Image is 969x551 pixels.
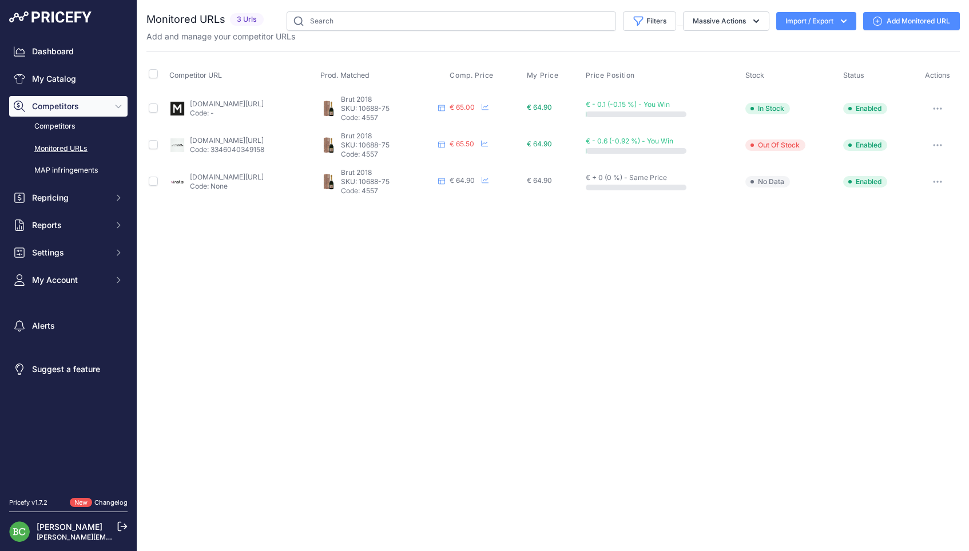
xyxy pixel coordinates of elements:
button: Competitors [9,96,128,117]
button: Repricing [9,187,128,208]
p: Code: None [190,182,264,191]
span: 3 Urls [230,13,264,26]
a: Dashboard [9,41,128,62]
a: [DOMAIN_NAME][URL] [190,173,264,181]
span: Enabled [843,139,887,151]
button: Price Position [586,71,637,80]
span: New [70,498,92,508]
span: Settings [32,247,107,258]
a: MAP infringements [9,161,128,181]
a: Competitors [9,117,128,137]
h2: Monitored URLs [146,11,225,27]
a: Changelog [94,498,128,506]
button: My Price [527,71,561,80]
span: € 65.50 [450,139,474,148]
a: [PERSON_NAME][EMAIL_ADDRESS][DOMAIN_NAME][PERSON_NAME] [37,533,269,541]
span: Competitor URL [169,71,222,79]
span: € + 0 (0 %) - Same Price [586,173,667,182]
span: € 64.90 [450,176,475,185]
span: Actions [925,71,950,79]
span: Enabled [843,176,887,187]
span: My Account [32,274,107,286]
a: Suggest a feature [9,359,128,380]
span: Brut 2018 [341,168,372,177]
p: Code: 4557 [341,113,434,122]
span: € - 0.1 (-0.15 %) - You Win [586,100,670,109]
p: Code: 4557 [341,150,434,159]
a: Add Monitored URL [863,12,960,30]
a: Monitored URLs [9,139,128,159]
span: Comp. Price [450,71,494,80]
p: Add and manage your competitor URLs [146,31,295,42]
nav: Sidebar [9,41,128,484]
span: Price Position [586,71,635,80]
button: Settings [9,242,128,263]
span: Reports [32,219,107,231]
span: No Data [745,176,790,187]
span: Prod. Matched [320,71,370,79]
a: My Catalog [9,69,128,89]
p: Code: - [190,109,264,118]
p: SKU: 10688-75 [341,141,434,150]
a: Alerts [9,316,128,336]
span: Enabled [843,103,887,114]
span: Status [843,71,864,79]
button: My Account [9,270,128,290]
span: Brut 2018 [341,95,372,103]
p: Code: 4557 [341,186,434,195]
span: Repricing [32,192,107,203]
span: € 64.90 [527,103,552,111]
span: Competitors [32,101,107,112]
span: Stock [745,71,764,79]
p: SKU: 10688-75 [341,104,434,113]
button: Reports [9,215,128,235]
button: Import / Export [776,12,856,30]
input: Search [287,11,616,31]
span: € - 0.6 (-0.92 %) - You Win [586,137,673,145]
button: Filters [623,11,676,31]
span: € 64.90 [527,139,552,148]
img: Pricefy Logo [9,11,92,23]
span: Brut 2018 [341,131,372,140]
span: In Stock [745,103,790,114]
span: € 64.90 [527,176,552,185]
p: SKU: 10688-75 [341,177,434,186]
p: Code: 3346040349158 [190,145,264,154]
a: [PERSON_NAME] [37,522,102,532]
span: Out Of Stock [745,139,805,151]
span: € 65.00 [450,103,475,111]
button: Massive Actions [683,11,769,31]
button: Comp. Price [450,71,496,80]
a: [DOMAIN_NAME][URL] [190,99,264,108]
span: My Price [527,71,559,80]
a: [DOMAIN_NAME][URL] [190,136,264,145]
div: Pricefy v1.7.2 [9,498,47,508]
